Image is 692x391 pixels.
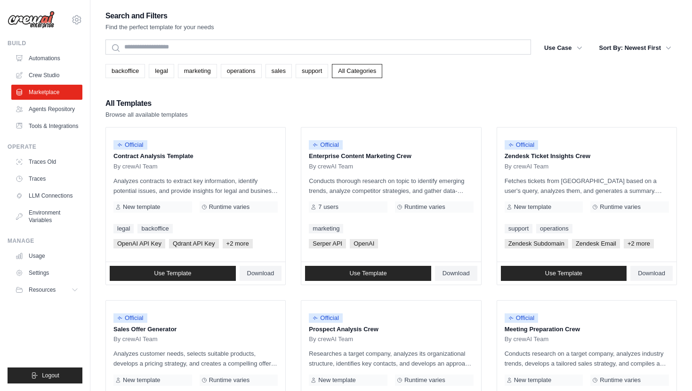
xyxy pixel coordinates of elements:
span: Runtime varies [600,203,641,211]
a: Usage [11,248,82,263]
p: Meeting Preparation Crew [505,325,669,334]
p: Prospect Analysis Crew [309,325,473,334]
a: Download [240,266,282,281]
a: Traces [11,171,82,186]
span: Official [505,140,539,150]
span: By crewAI Team [505,335,549,343]
a: Use Template [110,266,236,281]
a: Automations [11,51,82,66]
a: operations [536,224,572,233]
span: Runtime varies [404,376,445,384]
span: By crewAI Team [113,163,158,170]
span: Official [309,313,343,323]
span: Download [247,270,274,277]
span: Zendesk Email [572,239,620,248]
p: Find the perfect template for your needs [105,23,214,32]
span: Use Template [349,270,386,277]
a: operations [221,64,262,78]
div: Manage [8,237,82,245]
span: Resources [29,286,56,294]
span: Use Template [154,270,191,277]
p: Sales Offer Generator [113,325,278,334]
div: Build [8,40,82,47]
span: Download [638,270,665,277]
span: New template [514,203,551,211]
a: support [505,224,532,233]
a: All Categories [332,64,382,78]
p: Conducts research on a target company, analyzes industry trends, develops a tailored sales strate... [505,349,669,368]
span: Official [113,313,147,323]
p: Contract Analysis Template [113,152,278,161]
button: Sort By: Newest First [594,40,677,56]
span: Official [309,140,343,150]
span: Runtime varies [209,376,250,384]
a: LLM Connections [11,188,82,203]
button: Resources [11,282,82,297]
a: Use Template [501,266,627,281]
span: Runtime varies [209,203,250,211]
span: Official [505,313,539,323]
a: Traces Old [11,154,82,169]
a: marketing [309,224,343,233]
a: Marketplace [11,85,82,100]
a: legal [149,64,174,78]
div: Operate [8,143,82,151]
a: Download [435,266,477,281]
p: Conducts thorough research on topic to identify emerging trends, analyze competitor strategies, a... [309,176,473,196]
a: legal [113,224,134,233]
a: Agents Repository [11,102,82,117]
span: Runtime varies [600,376,641,384]
span: By crewAI Team [309,163,353,170]
span: Zendesk Subdomain [505,239,568,248]
span: New template [514,376,551,384]
a: marketing [178,64,217,78]
span: New template [318,376,355,384]
span: Logout [42,372,59,379]
img: Logo [8,11,55,29]
p: Researches a target company, analyzes its organizational structure, identifies key contacts, and ... [309,349,473,368]
span: By crewAI Team [309,335,353,343]
span: 7 users [318,203,338,211]
span: Serper API [309,239,346,248]
button: Use Case [539,40,588,56]
a: backoffice [137,224,172,233]
span: Runtime varies [404,203,445,211]
span: Download [443,270,470,277]
span: +2 more [624,239,654,248]
a: Crew Studio [11,68,82,83]
a: Download [630,266,673,281]
a: backoffice [105,64,145,78]
a: Environment Variables [11,205,82,228]
button: Logout [8,367,82,383]
a: sales [266,64,292,78]
span: Use Template [545,270,582,277]
p: Fetches tickets from [GEOGRAPHIC_DATA] based on a user's query, analyzes them, and generates a su... [505,176,669,196]
span: OpenAI API Key [113,239,165,248]
span: New template [123,203,160,211]
span: Official [113,140,147,150]
span: By crewAI Team [505,163,549,170]
a: support [296,64,328,78]
p: Zendesk Ticket Insights Crew [505,152,669,161]
span: By crewAI Team [113,335,158,343]
span: OpenAI [350,239,378,248]
p: Analyzes customer needs, selects suitable products, develops a pricing strategy, and creates a co... [113,349,278,368]
h2: Search and Filters [105,9,214,23]
a: Settings [11,265,82,280]
span: Qdrant API Key [169,239,219,248]
p: Analyzes contracts to extract key information, identify potential issues, and provide insights fo... [113,176,278,196]
a: Use Template [305,266,431,281]
span: +2 more [223,239,253,248]
a: Tools & Integrations [11,119,82,134]
h2: All Templates [105,97,188,110]
p: Enterprise Content Marketing Crew [309,152,473,161]
span: New template [123,376,160,384]
p: Browse all available templates [105,110,188,120]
